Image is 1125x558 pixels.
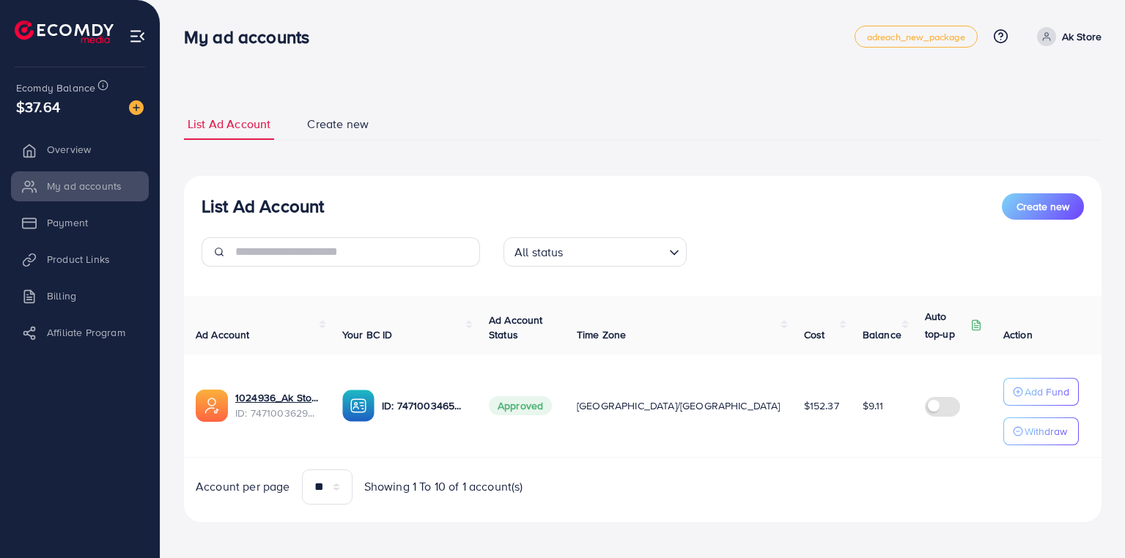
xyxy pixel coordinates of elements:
h3: My ad accounts [184,26,321,48]
button: Add Fund [1003,378,1079,406]
h3: List Ad Account [202,196,324,217]
span: Ecomdy Balance [16,81,95,95]
span: Create new [1017,199,1069,214]
span: [GEOGRAPHIC_DATA]/[GEOGRAPHIC_DATA] [577,398,781,413]
div: Search for option [504,237,687,267]
button: Create new [1002,193,1084,220]
p: Auto top-up [925,308,967,343]
div: <span class='underline'>1024936_Ak Store_1739478585720</span></br>7471003629970210817 [235,390,319,420]
span: All status [512,242,567,263]
span: Balance [863,327,901,342]
p: Withdraw [1025,423,1067,440]
a: 1024936_Ak Store_1739478585720 [235,390,319,405]
img: image [129,100,144,115]
span: Cost [804,327,825,342]
span: Ad Account [196,327,250,342]
span: Approved [489,396,552,415]
span: Showing 1 To 10 of 1 account(s) [364,478,523,495]
span: $9.11 [863,398,884,413]
p: Ak Store [1062,28,1102,45]
img: ic-ba-acc.ded83a64.svg [342,390,375,422]
button: Withdraw [1003,417,1079,445]
img: ic-ads-acc.e4c84228.svg [196,390,228,422]
span: $152.37 [804,398,839,413]
span: Create new [307,116,369,133]
img: logo [15,21,114,43]
span: $37.64 [16,96,60,117]
span: Your BC ID [342,327,393,342]
p: ID: 7471003465985064977 [382,397,465,414]
span: adreach_new_package [867,32,965,42]
span: Ad Account Status [489,313,543,342]
span: Action [1003,327,1033,342]
p: Add Fund [1025,383,1069,401]
span: Time Zone [577,327,626,342]
a: adreach_new_package [855,26,978,48]
span: Account per page [196,478,290,495]
a: Ak Store [1031,27,1102,46]
span: List Ad Account [188,116,270,133]
img: menu [129,28,146,45]
span: ID: 7471003629970210817 [235,406,319,420]
input: Search for option [568,239,663,263]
